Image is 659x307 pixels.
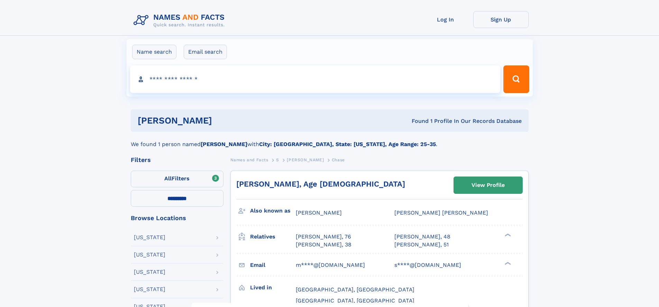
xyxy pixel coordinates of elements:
[236,180,405,188] a: [PERSON_NAME], Age [DEMOGRAPHIC_DATA]
[473,11,529,28] a: Sign Up
[503,261,511,265] div: ❯
[250,259,296,271] h3: Email
[454,177,522,193] a: View Profile
[250,282,296,294] h3: Lived in
[131,132,529,148] div: We found 1 person named with .
[130,65,501,93] input: search input
[276,157,279,162] span: S
[394,241,449,249] a: [PERSON_NAME], 51
[132,45,176,59] label: Name search
[131,11,230,30] img: Logo Names and Facts
[131,157,223,163] div: Filters
[259,141,436,147] b: City: [GEOGRAPHIC_DATA], State: [US_STATE], Age Range: 25-35
[164,175,172,182] span: All
[296,209,342,216] span: [PERSON_NAME]
[287,157,324,162] span: [PERSON_NAME]
[276,155,279,164] a: S
[472,177,505,193] div: View Profile
[312,117,522,125] div: Found 1 Profile In Our Records Database
[296,286,414,293] span: [GEOGRAPHIC_DATA], [GEOGRAPHIC_DATA]
[332,157,345,162] span: Chase
[134,235,165,240] div: [US_STATE]
[134,252,165,258] div: [US_STATE]
[503,65,529,93] button: Search Button
[503,233,511,237] div: ❯
[131,215,223,221] div: Browse Locations
[296,241,351,249] a: [PERSON_NAME], 38
[250,231,296,243] h3: Relatives
[287,155,324,164] a: [PERSON_NAME]
[394,233,450,241] a: [PERSON_NAME], 48
[418,11,473,28] a: Log In
[138,116,312,125] h1: [PERSON_NAME]
[201,141,247,147] b: [PERSON_NAME]
[230,155,268,164] a: Names and Facts
[184,45,227,59] label: Email search
[296,297,414,304] span: [GEOGRAPHIC_DATA], [GEOGRAPHIC_DATA]
[394,209,488,216] span: [PERSON_NAME] [PERSON_NAME]
[134,287,165,292] div: [US_STATE]
[131,171,223,187] label: Filters
[134,269,165,275] div: [US_STATE]
[296,233,351,241] a: [PERSON_NAME], 76
[250,205,296,217] h3: Also known as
